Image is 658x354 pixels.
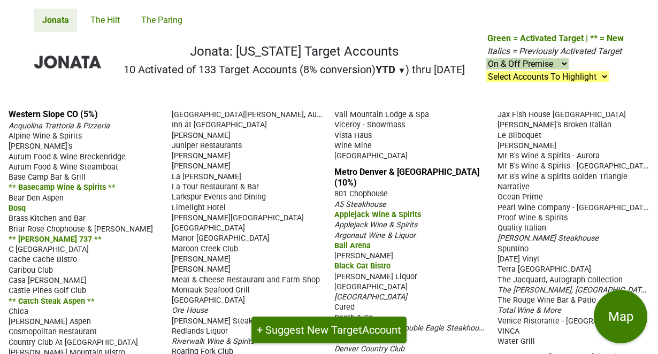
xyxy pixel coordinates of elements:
span: Account [362,324,401,336]
span: [PERSON_NAME] Aspen [9,317,91,326]
span: Cured [334,303,355,312]
span: Larkspur Events and Dining [172,193,266,202]
span: [PERSON_NAME] [172,131,231,140]
span: Ore House [172,306,208,315]
span: Caribou Club [9,266,53,275]
span: Green = Activated Target | ** = New [487,33,624,43]
span: Total Wine & More [498,306,561,315]
span: VINCA [498,327,519,336]
span: C [GEOGRAPHIC_DATA] [9,245,89,254]
span: Pearl Wine Company - [GEOGRAPHIC_DATA] [498,202,650,212]
span: [GEOGRAPHIC_DATA] [172,296,245,305]
span: Narrative [498,182,530,191]
span: [GEOGRAPHIC_DATA][PERSON_NAME], Auberge Resorts Collection [172,109,402,119]
span: Casa [PERSON_NAME] [9,276,87,285]
span: [DATE] Vinyl [498,255,539,264]
span: Black Cat Bistro [334,261,391,271]
span: The Rouge Wine Bar & Patio [498,296,596,305]
span: Le Bilboquet [498,131,541,140]
span: Mr B's Wine & Spirits Golden Triangle [498,172,628,181]
span: [PERSON_NAME] Steakhouse & Grille [172,317,301,326]
span: Argonaut Wine & Liquor [334,231,416,240]
a: Western Slope CO (5%) [9,109,98,119]
span: Country Club At [GEOGRAPHIC_DATA] [9,338,138,347]
span: Maroon Creek Club [172,244,238,253]
span: A5 Steakhouse [334,200,386,209]
span: YTD [376,63,395,76]
span: The Jacquard, Autograph Collection [498,275,623,284]
span: Limelight Hotel [172,203,226,212]
span: Base Camp Bar & Grill [9,173,86,182]
a: The Paring [133,9,190,32]
span: Cosmopolitan Restaurant [9,327,97,336]
span: Meat & Cheese Restaurant and Farm Shop [172,275,320,284]
span: Bear Den Aspen [9,194,64,203]
span: Vista Haus [334,131,372,140]
span: Ball Arena [334,241,371,250]
span: ** Basecamp Wine & Spirits ** [9,183,116,192]
span: Water Grill [498,337,535,346]
button: Map [594,290,647,343]
span: Denver Country Club [334,344,404,353]
span: Juniper Restaurants [172,141,242,150]
span: [PERSON_NAME] [172,265,231,274]
span: Wine Mine [334,141,372,150]
span: Brass Kitchen and Bar [9,214,86,223]
span: Terra [GEOGRAPHIC_DATA] [498,265,591,274]
span: [PERSON_NAME] [172,151,231,160]
span: 801 Chophouse [334,189,388,198]
span: [PERSON_NAME] [172,255,231,264]
span: La Tour Restaurant & Bar [172,182,259,191]
span: Montauk Seafood Grill [172,286,250,295]
h1: Jonata: [US_STATE] Target Accounts [124,44,465,59]
span: La [PERSON_NAME] [172,172,241,181]
span: Alpine Wine & Spirits [9,132,82,141]
span: [GEOGRAPHIC_DATA] [334,293,407,302]
span: Acquolina Trattoria & Pizzeria [9,121,110,130]
span: Chica [9,307,28,316]
span: Italics = Previously Activated Target [487,46,622,56]
span: Quality Italian [498,224,546,233]
span: [GEOGRAPHIC_DATA] [334,151,408,160]
span: Mr B's Wine & Spirits - [GEOGRAPHIC_DATA] [498,160,650,171]
span: Viceroy - Snowmass [334,120,405,129]
span: Jax Fish House [GEOGRAPHIC_DATA] [498,110,626,119]
span: [GEOGRAPHIC_DATA] [172,224,245,233]
span: Death & Co [334,313,373,322]
span: ** [PERSON_NAME] 737 ** [9,235,102,244]
span: Inn at [GEOGRAPHIC_DATA] [172,120,267,129]
span: [PERSON_NAME] Liquor [334,272,417,281]
span: [PERSON_NAME]'s Double Eagle Steakhouse [334,322,487,333]
span: Applejack Wine & Spirits [334,210,421,219]
img: Jonata [34,56,101,68]
span: [PERSON_NAME][GEOGRAPHIC_DATA] [172,213,304,222]
span: Ocean Prime [498,193,543,202]
span: Venice Ristorante - [GEOGRAPHIC_DATA] [498,317,639,326]
span: Bosq [9,204,26,213]
span: Manor [GEOGRAPHIC_DATA] [172,234,270,243]
span: Riverwalk Wine & Spirits [172,337,254,346]
span: Spuntino [498,244,529,253]
span: Aurum Food & Wine Breckenridge [9,152,126,161]
span: Proof Wine & Spirits [498,213,568,222]
span: [PERSON_NAME] [498,141,556,150]
a: Jonata [34,9,77,32]
span: Redlands Liquor [172,327,228,336]
span: ** Catch Steak Aspen ** [9,297,95,306]
span: [PERSON_NAME] [334,251,393,260]
span: Aurum Food & Wine Steamboat [9,163,118,172]
span: Cache Cache Bistro [9,255,77,264]
span: Mr B's Wine & Spirits - Aurora [498,151,600,160]
span: [PERSON_NAME] Steakhouse [498,234,599,243]
span: [PERSON_NAME]'s [9,142,72,151]
span: Briar Rose Chophouse & [PERSON_NAME] [9,225,153,234]
span: [GEOGRAPHIC_DATA] [334,282,408,291]
h2: 10 Activated of 133 Target Accounts (8% conversion) ) thru [DATE] [124,63,465,76]
span: [PERSON_NAME] [172,161,231,171]
span: Vail Mountain Lodge & Spa [334,110,429,119]
span: [PERSON_NAME]'s Broken Italian [498,120,611,129]
span: ▼ [398,66,406,75]
span: Castle Pines Golf Club [9,286,86,295]
a: The Hilt [82,9,128,32]
button: + Suggest New TargetAccount [251,317,407,343]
